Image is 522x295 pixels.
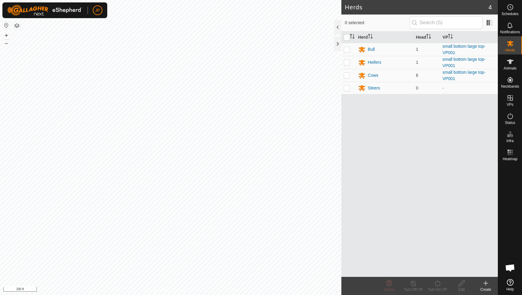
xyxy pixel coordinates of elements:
div: Create [474,287,498,292]
th: Head [414,31,440,43]
a: small bottom large top-VP001 [443,70,485,81]
p-sorticon: Activate to sort [426,35,431,40]
span: Status [505,121,515,125]
h2: Herds [345,4,488,11]
button: Map Layers [13,22,21,29]
span: Delete [384,287,395,292]
p-sorticon: Activate to sort [368,35,373,40]
span: Animals [504,66,517,70]
span: Heatmap [503,157,517,161]
span: 4 [488,3,492,12]
input: Search (S) [410,16,483,29]
a: small bottom large top-VP001 [443,44,485,55]
th: Herd [356,31,414,43]
span: JP [95,7,100,14]
span: Schedules [501,12,518,16]
span: Notifications [500,30,520,34]
button: – [3,40,10,47]
a: Privacy Policy [147,287,169,293]
span: Help [506,287,514,291]
span: Infra [506,139,514,143]
button: Reset Map [3,22,10,29]
div: Turn On VP [425,287,449,292]
th: VP [440,31,498,43]
button: + [3,32,10,39]
img: Gallagher Logo [7,5,83,16]
span: VPs [507,103,513,106]
span: 1 [416,60,418,65]
div: Open chat [501,259,519,277]
div: Steers [368,85,380,91]
p-sorticon: Activate to sort [350,35,355,40]
a: Help [498,277,522,293]
div: Bull [368,46,375,53]
span: 0 [416,86,418,90]
span: 0 selected [345,20,410,26]
div: Edit [449,287,474,292]
span: 1 [416,47,418,52]
div: Turn Off VP [401,287,425,292]
span: Neckbands [501,85,519,88]
a: small bottom large top-VP001 [443,57,485,68]
span: Herds [505,48,515,52]
a: Contact Us [176,287,194,293]
span: 6 [416,73,418,78]
div: Heifers [368,59,381,66]
td: - [440,82,498,94]
div: Cows [368,72,379,79]
p-sorticon: Activate to sort [448,35,453,40]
